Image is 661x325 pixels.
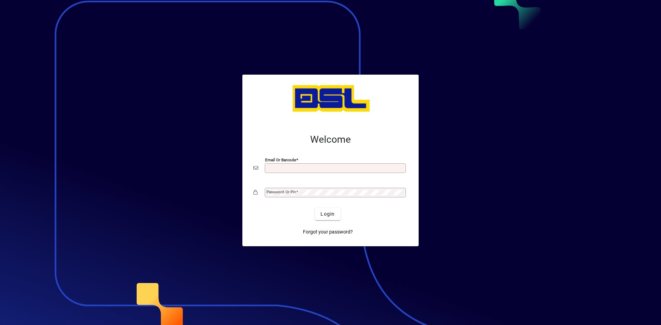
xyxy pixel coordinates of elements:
[321,210,335,218] span: Login
[315,208,340,220] button: Login
[303,228,353,236] span: Forgot your password?
[265,158,296,162] mat-label: Email or Barcode
[266,189,296,194] mat-label: Password or Pin
[300,226,356,238] a: Forgot your password?
[253,134,408,145] h2: Welcome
